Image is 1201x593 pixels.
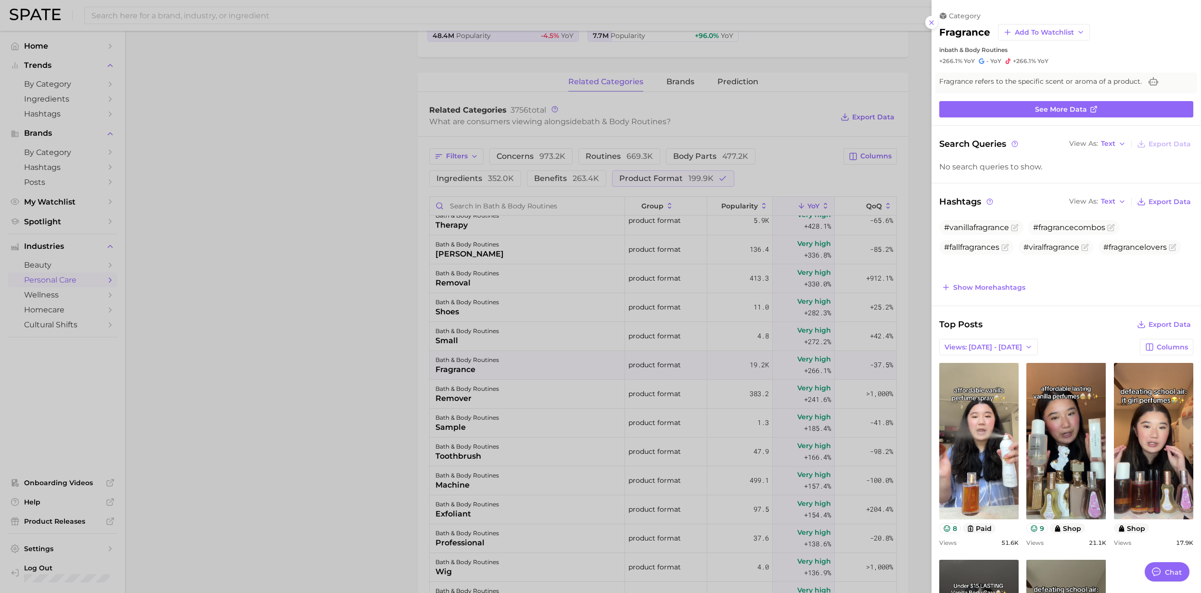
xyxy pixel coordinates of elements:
span: 51.6k [1001,539,1019,546]
span: Export Data [1149,198,1191,206]
span: Top Posts [939,318,983,331]
span: Add to Watchlist [1015,28,1074,37]
span: +266.1% [939,57,962,64]
span: 17.9k [1176,539,1193,546]
button: Export Data [1135,318,1193,331]
button: View AsText [1067,138,1128,150]
span: Columns [1157,343,1188,351]
span: YoY [964,57,975,65]
span: Hashtags [939,195,995,208]
button: Export Data [1135,137,1193,151]
span: View As [1069,199,1098,204]
button: Flag as miscategorized or irrelevant [1107,224,1115,232]
span: #fallfragrances [944,243,999,252]
button: 8 [939,523,961,533]
span: Text [1101,199,1115,204]
span: bath & body routines [945,46,1008,53]
button: View AsText [1067,195,1128,208]
span: Search Queries [939,137,1020,151]
span: #fragrancelovers [1103,243,1167,252]
button: Show morehashtags [939,281,1028,294]
span: +266.1% [1013,57,1036,64]
span: Fragrance refers to the specific scent or aroma of a product. [939,77,1142,87]
button: Add to Watchlist [998,24,1090,40]
button: Views: [DATE] - [DATE] [939,339,1038,355]
button: Export Data [1135,195,1193,208]
h2: fragrance [939,26,990,38]
button: 9 [1026,523,1048,533]
button: Flag as miscategorized or irrelevant [1081,244,1089,251]
span: YoY [1037,57,1048,65]
span: Text [1101,141,1115,146]
button: Flag as miscategorized or irrelevant [1011,224,1019,232]
span: #fragrancecombos [1033,223,1105,232]
button: paid [963,523,996,533]
button: Flag as miscategorized or irrelevant [1169,244,1176,251]
span: Show more hashtags [953,284,1025,292]
div: in [939,46,1193,53]
span: #viralfragrance [1023,243,1079,252]
span: Views [939,539,957,546]
span: 21.1k [1089,539,1106,546]
span: Export Data [1149,140,1191,148]
button: shop [1114,523,1150,533]
span: YoY [990,57,1001,65]
button: Flag as miscategorized or irrelevant [1001,244,1009,251]
span: Export Data [1149,321,1191,329]
span: Views [1114,539,1131,546]
span: See more data [1035,105,1087,114]
span: - [986,57,989,64]
span: #vanillafragrance [944,223,1009,232]
span: Views [1026,539,1044,546]
span: View As [1069,141,1098,146]
button: Columns [1140,339,1193,355]
div: No search queries to show. [939,162,1193,171]
span: Views: [DATE] - [DATE] [945,343,1022,351]
span: category [949,12,981,20]
a: See more data [939,101,1193,117]
button: shop [1050,523,1086,533]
